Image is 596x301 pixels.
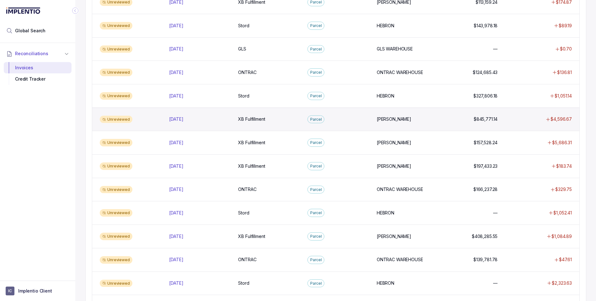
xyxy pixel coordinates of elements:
[555,186,572,193] p: $329.75
[100,280,132,287] div: Unreviewed
[310,23,322,29] p: Parcel
[473,256,498,263] p: $139,781.78
[377,69,423,76] p: ONTRAC WAREHOUSE
[169,233,184,240] p: [DATE]
[169,23,184,29] p: [DATE]
[15,28,45,34] span: Global Search
[493,46,498,52] p: —
[169,69,184,76] p: [DATE]
[169,186,184,193] p: [DATE]
[310,280,322,287] p: Parcel
[238,116,265,122] p: XB Fulfillment
[473,93,498,99] p: $327,806.18
[169,46,184,52] p: [DATE]
[4,47,72,61] button: Reconciliations
[377,280,394,286] p: HEBRON
[474,163,498,169] p: $197,433.23
[238,256,256,263] p: ONTRAC
[551,116,572,122] p: $4,596.67
[551,233,572,240] p: $1,084.89
[310,187,322,193] p: Parcel
[238,233,265,240] p: XB Fulfillment
[473,186,498,193] p: $166,237.28
[100,139,132,146] div: Unreviewed
[169,210,184,216] p: [DATE]
[100,22,132,29] div: Unreviewed
[100,256,132,264] div: Unreviewed
[473,69,498,76] p: $124,685.43
[474,23,498,29] p: $143,978.18
[15,50,48,57] span: Reconciliations
[238,46,246,52] p: GLS
[474,140,498,146] p: $157,528.24
[310,140,322,146] p: Parcel
[238,23,249,29] p: Stord
[238,69,256,76] p: ONTRAC
[169,116,184,122] p: [DATE]
[169,256,184,263] p: [DATE]
[310,46,322,52] p: Parcel
[310,210,322,216] p: Parcel
[238,93,249,99] p: Stord
[100,69,132,76] div: Unreviewed
[310,93,322,99] p: Parcel
[310,257,322,263] p: Parcel
[474,116,498,122] p: $845,771.14
[377,256,423,263] p: ONTRAC WAREHOUSE
[310,69,322,76] p: Parcel
[377,93,394,99] p: HEBRON
[377,233,411,240] p: [PERSON_NAME]
[100,209,132,217] div: Unreviewed
[377,210,394,216] p: HEBRON
[9,73,67,85] div: Credit Tracker
[377,23,394,29] p: HEBRON
[377,163,411,169] p: [PERSON_NAME]
[560,46,572,52] p: $0.70
[238,210,249,216] p: Stord
[6,287,14,295] span: User initials
[9,62,67,73] div: Invoices
[553,210,572,216] p: $1,052.41
[552,140,572,146] p: $5,686.31
[72,7,79,14] div: Collapse Icon
[18,288,52,294] p: Implentio Client
[100,186,132,193] div: Unreviewed
[238,140,265,146] p: XB Fulfillment
[310,116,322,123] p: Parcel
[238,163,265,169] p: XB Fulfillment
[552,280,572,286] p: $2,323.63
[493,210,498,216] p: —
[310,163,322,169] p: Parcel
[377,116,411,122] p: [PERSON_NAME]
[472,233,498,240] p: $408,285.55
[169,280,184,286] p: [DATE]
[377,46,413,52] p: GLS WAREHOUSE
[100,45,132,53] div: Unreviewed
[100,233,132,240] div: Unreviewed
[238,280,249,286] p: Stord
[100,116,132,123] div: Unreviewed
[169,93,184,99] p: [DATE]
[6,287,70,295] button: User initialsImplentio Client
[559,256,572,263] p: $47.61
[556,163,572,169] p: $183.74
[557,69,572,76] p: $136.81
[310,233,322,240] p: Parcel
[555,93,572,99] p: $1,051.14
[4,61,72,86] div: Reconciliations
[493,280,498,286] p: —
[377,186,423,193] p: ONTRAC WAREHOUSE
[169,140,184,146] p: [DATE]
[559,23,572,29] p: $89.19
[377,140,411,146] p: [PERSON_NAME]
[169,163,184,169] p: [DATE]
[238,186,256,193] p: ONTRAC
[100,162,132,170] div: Unreviewed
[100,92,132,100] div: Unreviewed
